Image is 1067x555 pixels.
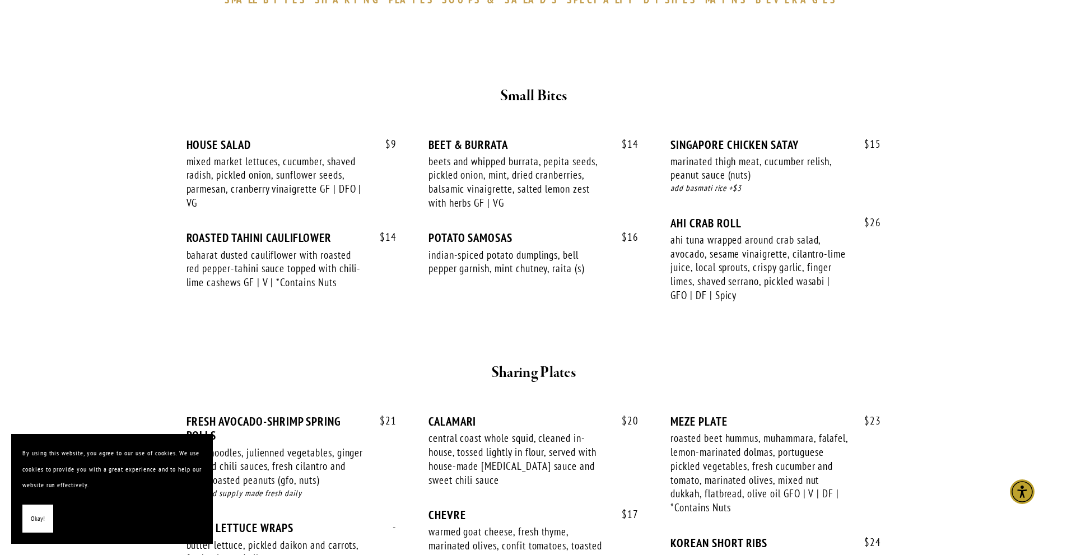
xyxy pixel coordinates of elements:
div: central coast whole squid, cleaned in-house, tossed lightly in flour, served with house-made [MED... [428,431,607,487]
span: 26 [853,216,881,229]
span: $ [380,414,385,427]
div: Accessibility Menu [1010,479,1035,504]
div: glass noodles, julienned vegetables, ginger soy and chili sauces, fresh cilantro and mint, roaste... [187,446,365,487]
span: 15 [853,138,881,151]
div: CHEVRE [428,508,639,522]
span: $ [622,137,627,151]
p: By using this website, you agree to our use of cookies. We use cookies to provide you with a grea... [22,445,202,493]
div: CALAMARI [428,414,639,428]
div: ROASTED TAHINI CAULIFLOWER [187,231,397,245]
span: $ [864,137,870,151]
span: $ [864,414,870,427]
span: $ [380,230,385,244]
div: beets and whipped burrata, pepita seeds, pickled onion, mint, dried cranberries, balsamic vinaigr... [428,155,607,210]
span: Okay! [31,511,45,527]
strong: Small Bites [500,86,567,106]
div: add basmati rice +$3 [670,182,880,195]
span: $ [622,414,627,427]
div: a limited supply made fresh daily [187,487,397,500]
span: $ [622,230,627,244]
div: marinated thigh meat, cucumber relish, peanut sauce (nuts) [670,155,849,182]
strong: Sharing Plates [491,363,576,383]
span: 20 [611,414,639,427]
section: Cookie banner [11,434,213,544]
div: roasted beet hummus, muhammara, falafel, lemon-marinated dolmas, portuguese pickled vegetables, f... [670,431,849,514]
span: 21 [369,414,397,427]
span: 9 [374,138,397,151]
div: baharat dusted cauliflower with roasted red pepper-tahini sauce topped with chili-lime cashews GF... [187,248,365,290]
span: 24 [853,536,881,549]
div: ahi tuna wrapped around crab salad, avocado, sesame vinaigrette, cilantro-lime juice, local sprou... [670,233,849,302]
button: Okay! [22,505,53,533]
span: $ [864,535,870,549]
div: POTATO SAMOSAS [428,231,639,245]
div: AHI CRAB ROLL [670,216,880,230]
span: 17 [611,508,639,521]
div: indian-spiced potato dumplings, bell pepper garnish, mint chutney, raita (s) [428,248,607,276]
span: 16 [611,231,639,244]
span: 14 [369,231,397,244]
span: $ [622,507,627,521]
span: $ [385,137,391,151]
span: - [381,521,397,534]
div: mixed market lettuces, cucumber, shaved radish, pickled onion, sunflower seeds, parmesan, cranber... [187,155,365,210]
div: MEZE PLATE [670,414,880,428]
div: FRESH AVOCADO-SHRIMP SPRING ROLLS [187,414,397,442]
div: KOREAN SHORT RIBS [670,536,880,550]
span: 14 [611,138,639,151]
div: NOVO LETTUCE WRAPS [187,521,397,535]
div: BEET & BURRATA [428,138,639,152]
div: SINGAPORE CHICKEN SATAY [670,138,880,152]
span: $ [864,216,870,229]
span: 23 [853,414,881,427]
div: HOUSE SALAD [187,138,397,152]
